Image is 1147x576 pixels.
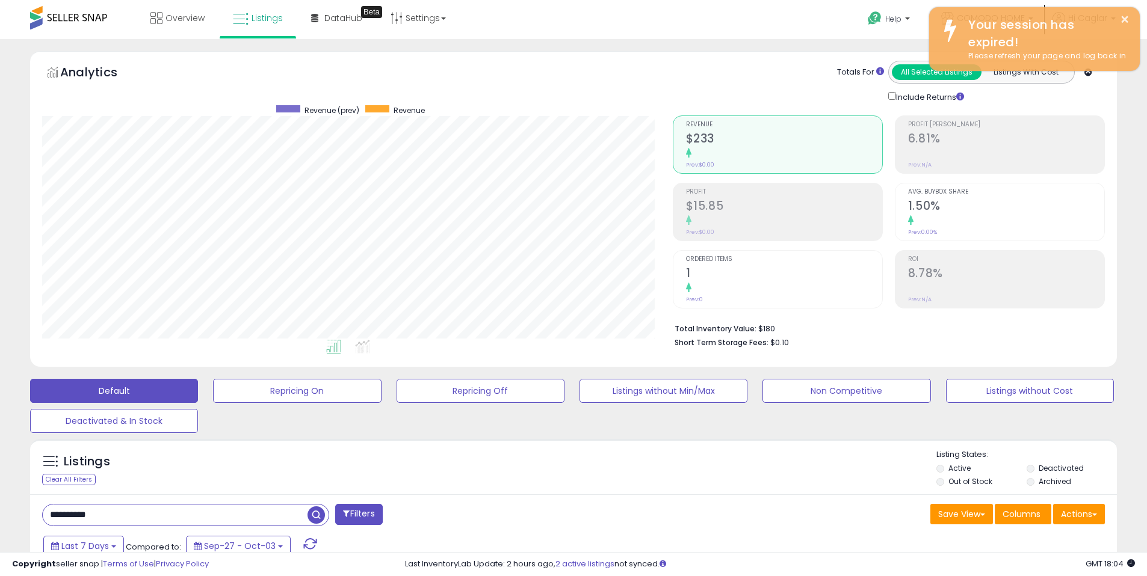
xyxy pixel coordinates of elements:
[908,121,1104,128] span: Profit [PERSON_NAME]
[12,559,209,570] div: seller snap | |
[64,453,110,470] h5: Listings
[12,558,56,569] strong: Copyright
[252,12,283,24] span: Listings
[30,409,198,433] button: Deactivated & In Stock
[675,320,1096,335] li: $180
[908,161,932,168] small: Prev: N/A
[335,504,382,525] button: Filters
[867,11,882,26] i: Get Help
[204,540,276,552] span: Sep-27 - Oct-03
[837,67,884,78] div: Totals For
[686,296,703,303] small: Prev: 0
[930,504,993,524] button: Save View
[213,379,381,403] button: Repricing On
[959,16,1131,51] div: Your session has expired!
[908,256,1104,263] span: ROI
[948,476,992,486] label: Out of Stock
[959,51,1131,62] div: Please refresh your page and log back in
[686,161,714,168] small: Prev: $0.00
[770,337,789,348] span: $0.10
[686,121,882,128] span: Revenue
[43,536,124,556] button: Last 7 Days
[397,379,564,403] button: Repricing Off
[361,6,382,18] div: Tooltip anchor
[858,2,922,39] a: Help
[580,379,747,403] button: Listings without Min/Max
[908,266,1104,283] h2: 8.78%
[686,132,882,148] h2: $233
[675,323,756,334] b: Total Inventory Value:
[879,90,979,103] div: Include Returns
[156,558,209,569] a: Privacy Policy
[1120,12,1130,27] button: ×
[686,189,882,195] span: Profit
[126,541,181,553] span: Compared to:
[1086,558,1135,569] span: 2025-10-13 18:04 GMT
[981,64,1071,80] button: Listings With Cost
[948,463,971,473] label: Active
[30,379,198,403] button: Default
[936,449,1117,461] p: Listing States:
[908,199,1104,215] h2: 1.50%
[555,558,614,569] a: 2 active listings
[305,105,359,115] span: Revenue (prev)
[686,266,882,283] h2: 1
[42,474,96,485] div: Clear All Filters
[908,132,1104,148] h2: 6.81%
[1053,504,1105,524] button: Actions
[405,559,1135,570] div: Last InventoryLab Update: 2 hours ago, not synced.
[908,228,937,236] small: Prev: 0.00%
[686,199,882,215] h2: $15.85
[885,14,901,24] span: Help
[686,256,882,263] span: Ordered Items
[60,64,141,84] h5: Analytics
[61,540,109,552] span: Last 7 Days
[1039,476,1071,486] label: Archived
[995,504,1051,524] button: Columns
[324,12,362,24] span: DataHub
[186,536,291,556] button: Sep-27 - Oct-03
[946,379,1114,403] button: Listings without Cost
[103,558,154,569] a: Terms of Use
[908,189,1104,195] span: Avg. Buybox Share
[686,228,714,236] small: Prev: $0.00
[1039,463,1084,473] label: Deactivated
[892,64,982,80] button: All Selected Listings
[1003,508,1040,520] span: Columns
[908,296,932,303] small: Prev: N/A
[675,337,768,348] b: Short Term Storage Fees:
[394,105,425,115] span: Revenue
[762,379,930,403] button: Non Competitive
[165,12,205,24] span: Overview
